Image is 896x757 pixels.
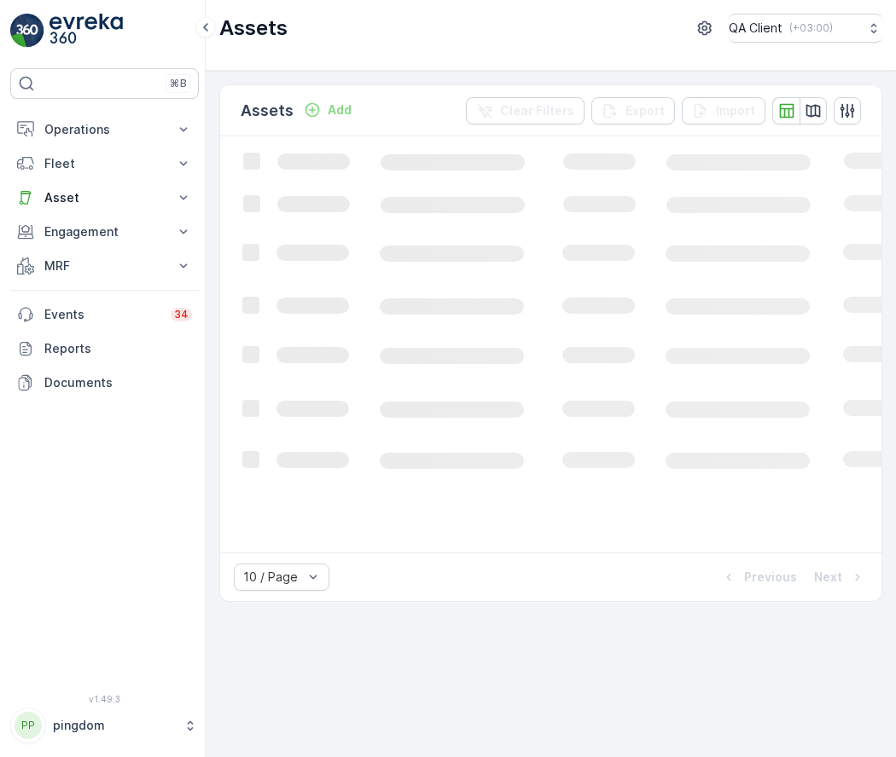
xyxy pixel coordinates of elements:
[328,101,352,118] p: Add
[10,708,199,743] button: PPpingdom
[53,717,175,734] p: pingdom
[789,21,833,35] p: ( +03:00 )
[500,102,574,119] p: Clear Filters
[44,257,165,274] p: MRF
[625,102,665,119] p: Export
[10,249,199,283] button: MRF
[814,569,842,586] p: Next
[10,113,199,147] button: Operations
[591,97,675,124] button: Export
[10,215,199,249] button: Engagement
[10,147,199,181] button: Fleet
[44,189,165,206] p: Asset
[729,14,882,43] button: QA Client(+03:00)
[170,77,187,90] p: ⌘B
[10,298,199,332] a: Events34
[44,306,160,323] p: Events
[812,567,868,587] button: Next
[241,99,294,123] p: Assets
[716,102,755,119] p: Import
[10,181,199,215] button: Asset
[44,121,165,138] p: Operations
[10,332,199,366] a: Reports
[219,14,288,42] p: Assets
[682,97,765,124] button: Import
[729,20,783,37] p: QA Client
[174,308,189,321] p: 34
[10,366,199,400] a: Documents
[10,694,199,704] span: v 1.49.3
[466,97,585,124] button: Clear Filters
[15,712,42,739] div: PP
[10,14,44,48] img: logo
[44,223,165,240] p: Engagement
[744,569,797,586] p: Previous
[44,374,192,391] p: Documents
[49,14,123,48] img: logo_light-DOdMpM7g.png
[297,100,358,120] button: Add
[44,155,165,172] p: Fleet
[719,567,799,587] button: Previous
[44,340,192,357] p: Reports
